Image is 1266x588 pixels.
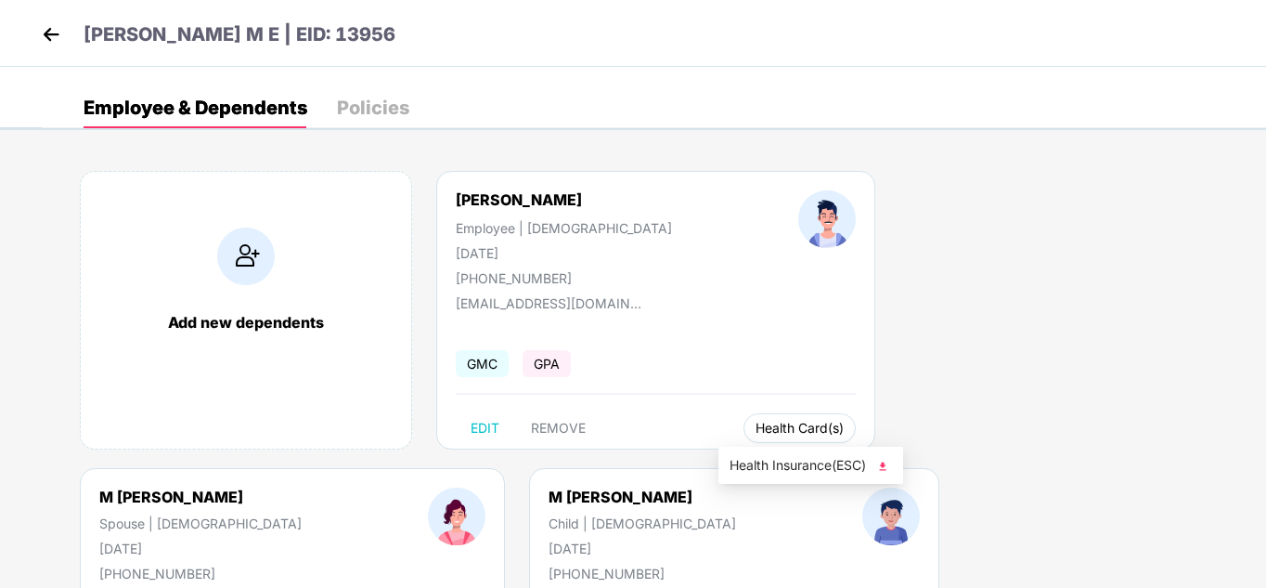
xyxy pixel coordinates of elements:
img: profileImage [428,488,485,545]
img: svg+xml;base64,PHN2ZyB4bWxucz0iaHR0cDovL3d3dy53My5vcmcvMjAwMC9zdmciIHhtbG5zOnhsaW5rPSJodHRwOi8vd3... [873,457,892,476]
div: [DATE] [549,541,736,556]
div: [PHONE_NUMBER] [456,270,672,286]
div: Employee & Dependents [84,98,307,117]
span: Health Insurance(ESC) [730,455,892,476]
img: profileImage [798,190,856,248]
p: [PERSON_NAME] M E | EID: 13956 [84,20,395,49]
div: Policies [337,98,409,117]
button: EDIT [456,413,514,443]
span: GMC [456,350,509,377]
span: EDIT [471,421,499,436]
div: Employee | [DEMOGRAPHIC_DATA] [456,220,672,236]
div: [DATE] [99,541,302,556]
span: GPA [523,350,571,377]
div: [DATE] [456,245,672,261]
span: REMOVE [531,421,586,436]
img: addIcon [217,228,275,285]
div: Child | [DEMOGRAPHIC_DATA] [549,516,736,531]
div: [EMAIL_ADDRESS][DOMAIN_NAME] [456,295,641,311]
img: back [37,20,65,48]
button: REMOVE [516,413,601,443]
button: Health Card(s) [743,413,856,443]
div: M [PERSON_NAME] [549,488,736,506]
div: Spouse | [DEMOGRAPHIC_DATA] [99,516,302,531]
div: Add new dependents [99,313,393,332]
div: [PHONE_NUMBER] [99,566,302,581]
div: [PERSON_NAME] [456,190,582,209]
img: profileImage [862,488,920,545]
span: Health Card(s) [756,424,844,433]
div: M [PERSON_NAME] [99,488,302,506]
div: [PHONE_NUMBER] [549,566,736,581]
